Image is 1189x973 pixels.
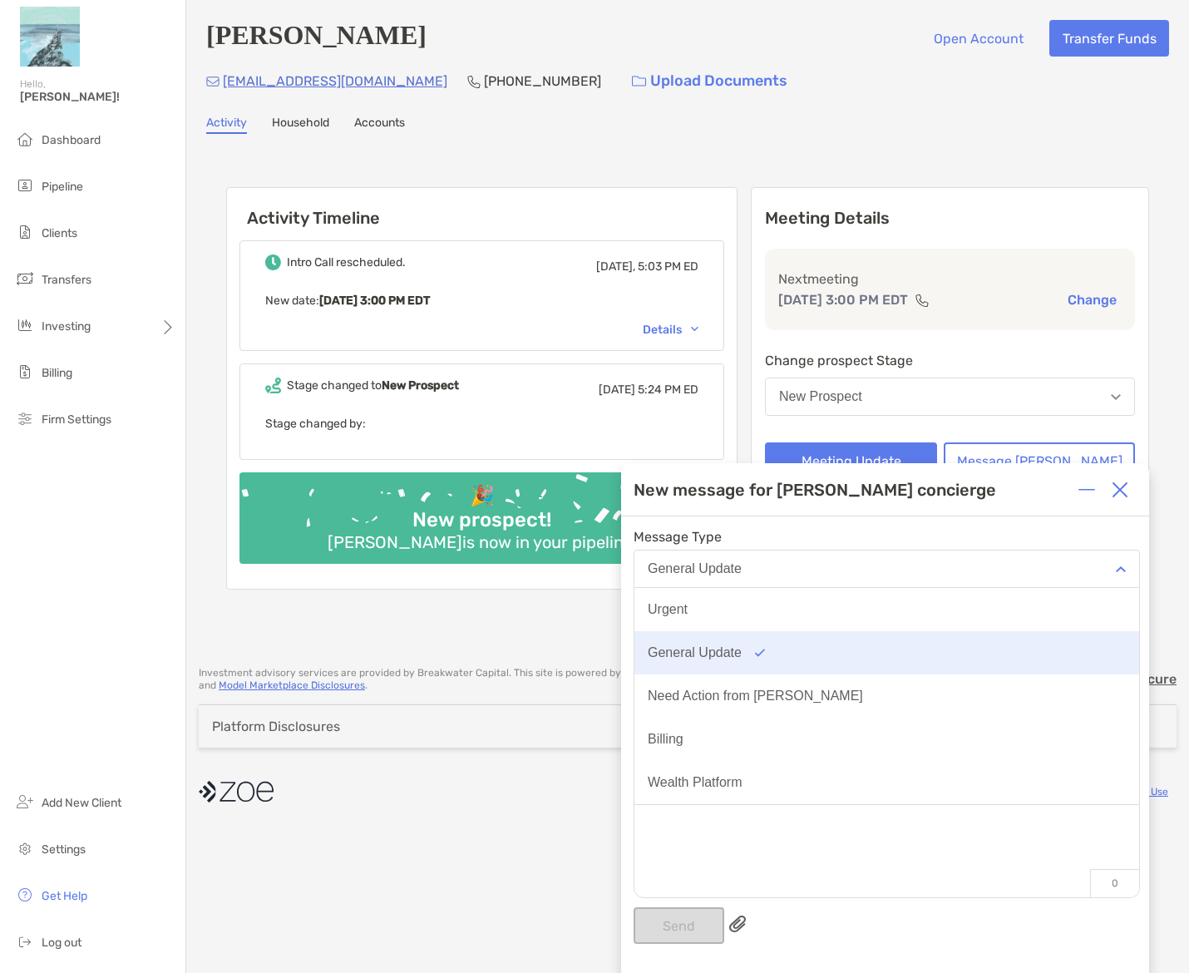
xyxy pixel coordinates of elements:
[206,20,427,57] h4: [PERSON_NAME]
[382,378,459,393] b: New Prospect
[755,649,765,657] img: Option icon
[621,63,798,99] a: Upload Documents
[206,77,220,86] img: Email Icon
[15,129,35,149] img: dashboard icon
[20,7,80,67] img: Zoe Logo
[15,315,35,335] img: investing icon
[778,269,1122,289] p: Next meeting
[42,226,77,240] span: Clients
[42,842,86,857] span: Settings
[42,889,87,903] span: Get Help
[648,732,683,747] div: Billing
[915,294,930,307] img: communication type
[634,761,1139,804] button: Wealth Platform
[648,645,742,660] div: General Update
[778,289,908,310] p: [DATE] 3:00 PM EDT
[212,719,340,734] div: Platform Disclosures
[599,383,635,397] span: [DATE]
[1063,291,1122,309] button: Change
[272,116,329,134] a: Household
[199,667,990,692] p: Investment advisory services are provided by Breakwater Capital . This site is powered by Zoe Fin...
[765,442,937,479] button: Meeting Update
[15,838,35,858] img: settings icon
[199,773,274,811] img: company logo
[779,389,862,404] div: New Prospect
[42,936,81,950] span: Log out
[15,269,35,289] img: transfers icon
[15,362,35,382] img: billing icon
[729,916,746,932] img: paperclip attachments
[219,679,365,691] a: Model Marketplace Disclosures
[321,532,644,552] div: [PERSON_NAME] is now in your pipeline.
[648,561,742,576] div: General Update
[287,378,459,393] div: Stage changed to
[15,222,35,242] img: clients icon
[42,273,91,287] span: Transfers
[1112,482,1128,498] img: Close
[920,20,1036,57] button: Open Account
[634,631,1139,674] button: General Update
[265,254,281,270] img: Event icon
[265,413,698,434] p: Stage changed by:
[42,180,83,194] span: Pipeline
[42,319,91,333] span: Investing
[354,116,405,134] a: Accounts
[765,350,1135,371] p: Change prospect Stage
[634,718,1139,761] button: Billing
[42,412,111,427] span: Firm Settings
[596,259,635,274] span: [DATE],
[648,602,688,617] div: Urgent
[42,796,121,810] span: Add New Client
[634,550,1140,588] button: General Update
[634,588,1139,631] button: Urgent
[406,508,558,532] div: New prospect!
[463,484,501,508] div: 🎉
[15,175,35,195] img: pipeline icon
[42,366,72,380] span: Billing
[634,529,1140,545] span: Message Type
[944,442,1135,479] button: Message [PERSON_NAME]
[287,255,406,269] div: Intro Call rescheduled.
[1111,394,1121,400] img: Open dropdown arrow
[227,188,737,228] h6: Activity Timeline
[42,133,101,147] span: Dashboard
[648,775,743,790] div: Wealth Platform
[15,885,35,905] img: get-help icon
[206,116,247,134] a: Activity
[643,323,698,337] div: Details
[638,383,698,397] span: 5:24 PM ED
[765,208,1135,229] p: Meeting Details
[765,378,1135,416] button: New Prospect
[20,90,175,104] span: [PERSON_NAME]!
[15,408,35,428] img: firm-settings icon
[265,290,698,311] p: New date :
[648,689,863,704] div: Need Action from [PERSON_NAME]
[638,259,698,274] span: 5:03 PM ED
[634,674,1139,718] button: Need Action from [PERSON_NAME]
[632,76,646,87] img: button icon
[634,480,996,500] div: New message for [PERSON_NAME] concierge
[15,931,35,951] img: logout icon
[467,75,481,88] img: Phone Icon
[1049,20,1169,57] button: Transfer Funds
[265,378,281,393] img: Event icon
[319,294,430,308] b: [DATE] 3:00 PM EDT
[1078,482,1095,498] img: Expand or collapse
[1116,566,1126,572] img: Open dropdown arrow
[223,71,447,91] p: [EMAIL_ADDRESS][DOMAIN_NAME]
[15,792,35,812] img: add_new_client icon
[691,327,698,332] img: Chevron icon
[1090,869,1139,897] p: 0
[484,71,601,91] p: [PHONE_NUMBER]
